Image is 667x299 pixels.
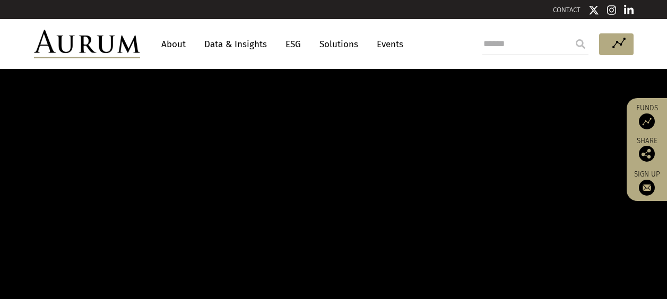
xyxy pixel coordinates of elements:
[632,170,662,196] a: Sign up
[371,34,403,54] a: Events
[34,30,140,58] img: Aurum
[639,146,655,162] img: Share this post
[607,5,617,15] img: Instagram icon
[639,180,655,196] img: Sign up to our newsletter
[199,34,272,54] a: Data & Insights
[156,34,191,54] a: About
[570,33,591,55] input: Submit
[632,137,662,162] div: Share
[639,113,655,129] img: Access Funds
[624,5,634,15] img: Linkedin icon
[553,6,581,14] a: CONTACT
[280,34,306,54] a: ESG
[632,103,662,129] a: Funds
[588,5,599,15] img: Twitter icon
[314,34,363,54] a: Solutions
